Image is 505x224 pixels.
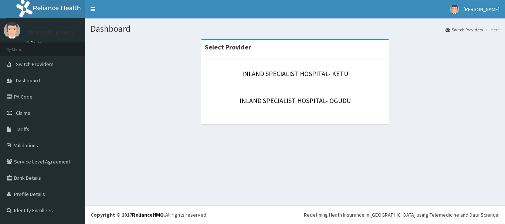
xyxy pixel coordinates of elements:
[26,30,74,37] p: [PERSON_NAME]
[450,5,459,14] img: User Image
[91,24,499,34] h1: Dashboard
[304,211,499,218] div: Redefining Heath Insurance in [GEOGRAPHIC_DATA] using Telemedicine and Data Science!
[240,96,351,105] a: INLAND SPECIALIST HOSPITAL- OGUDU
[16,126,29,132] span: Tariffs
[205,43,251,51] strong: Select Provider
[484,27,499,33] li: Here
[16,61,54,68] span: Switch Providers
[16,77,40,84] span: Dashboard
[4,22,20,39] img: User Image
[242,69,348,78] a: INLAND SPECIALIST HOSPITAL- KETU
[445,27,483,33] a: Switch Providers
[85,205,505,224] footer: All rights reserved.
[132,211,164,218] a: RelianceHMO
[26,40,44,45] a: Online
[16,110,30,116] span: Claims
[464,6,499,13] span: [PERSON_NAME]
[91,211,165,218] strong: Copyright © 2017 .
